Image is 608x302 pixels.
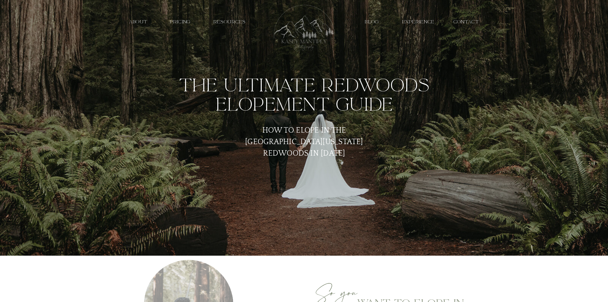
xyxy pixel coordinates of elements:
a: PRICING [166,19,195,25]
a: Blog [361,19,383,25]
a: about [124,19,153,25]
a: EXPERIENCE [401,19,436,25]
h1: The Ultimate Redwoods Elopement Guide [169,76,440,114]
a: contact [451,19,482,25]
a: resources [208,19,251,25]
h3: How to Elope in the [GEOGRAPHIC_DATA][US_STATE] Redwoods in [DATE] [237,125,371,147]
